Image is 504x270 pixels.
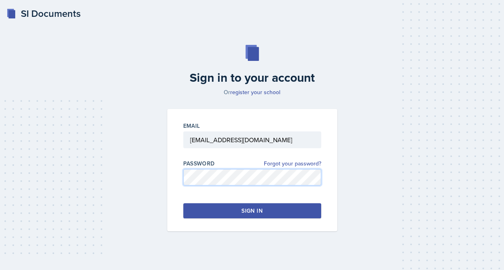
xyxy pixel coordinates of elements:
[241,207,262,215] div: Sign in
[183,122,200,130] label: Email
[6,6,81,21] a: SI Documents
[183,131,321,148] input: Email
[162,88,342,96] p: Or
[230,88,280,96] a: register your school
[264,159,321,168] a: Forgot your password?
[183,203,321,218] button: Sign in
[162,71,342,85] h2: Sign in to your account
[183,159,215,167] label: Password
